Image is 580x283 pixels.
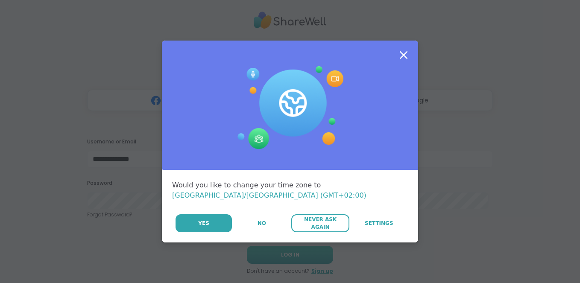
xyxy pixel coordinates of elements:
span: Settings [365,219,393,227]
span: Yes [198,219,209,227]
button: Never Ask Again [291,214,349,232]
img: Session Experience [237,66,343,150]
button: No [233,214,290,232]
span: No [258,219,266,227]
div: Would you like to change your time zone to [172,180,408,201]
span: Never Ask Again [296,216,345,231]
a: Settings [350,214,408,232]
span: [GEOGRAPHIC_DATA]/[GEOGRAPHIC_DATA] (GMT+02:00) [172,191,366,199]
button: Yes [176,214,232,232]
